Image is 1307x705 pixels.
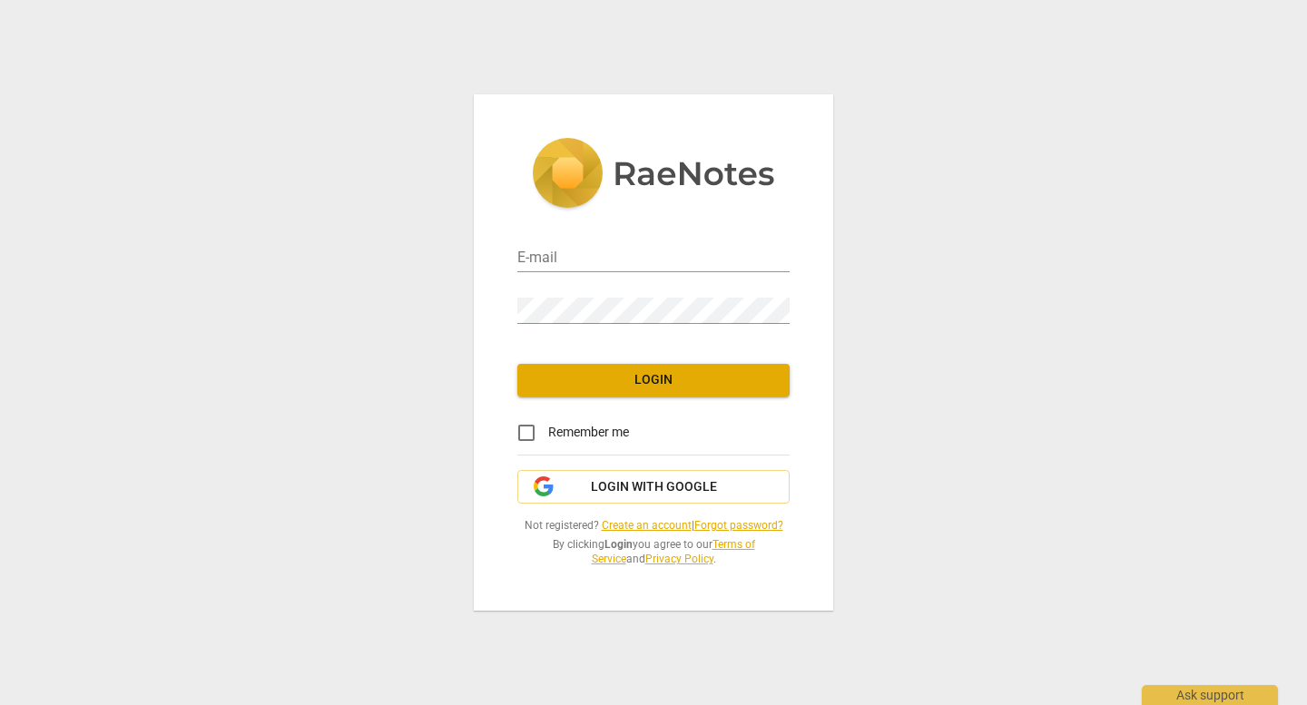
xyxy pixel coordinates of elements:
button: Login [517,364,790,397]
a: Create an account [602,519,692,532]
span: Not registered? | [517,518,790,534]
span: By clicking you agree to our and . [517,537,790,567]
b: Login [604,538,633,551]
a: Forgot password? [694,519,783,532]
div: Ask support [1142,685,1278,705]
span: Login [532,371,775,389]
button: Login with Google [517,470,790,504]
img: 5ac2273c67554f335776073100b6d88f.svg [532,138,775,212]
a: Terms of Service [592,538,755,566]
a: Privacy Policy [645,553,713,565]
span: Remember me [548,423,629,442]
span: Login with Google [591,478,717,496]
